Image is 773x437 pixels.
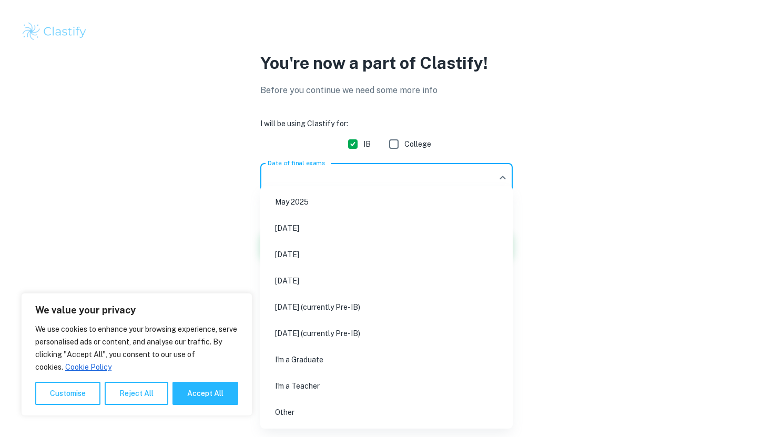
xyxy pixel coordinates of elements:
li: Other [265,400,508,424]
button: Customise [35,382,100,405]
li: May 2025 [265,190,508,214]
li: [DATE] (currently Pre-IB) [265,295,508,319]
p: We value your privacy [35,304,238,317]
div: We value your privacy [21,293,252,416]
li: [DATE] (currently Pre-IB) [265,321,508,345]
li: [DATE] [265,242,508,267]
button: Accept All [172,382,238,405]
li: [DATE] [265,269,508,293]
li: [DATE] [265,216,508,240]
li: I'm a Teacher [265,374,508,398]
p: We use cookies to enhance your browsing experience, serve personalised ads or content, and analys... [35,323,238,373]
li: I'm a Graduate [265,348,508,372]
a: Cookie Policy [65,362,112,372]
button: Reject All [105,382,168,405]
